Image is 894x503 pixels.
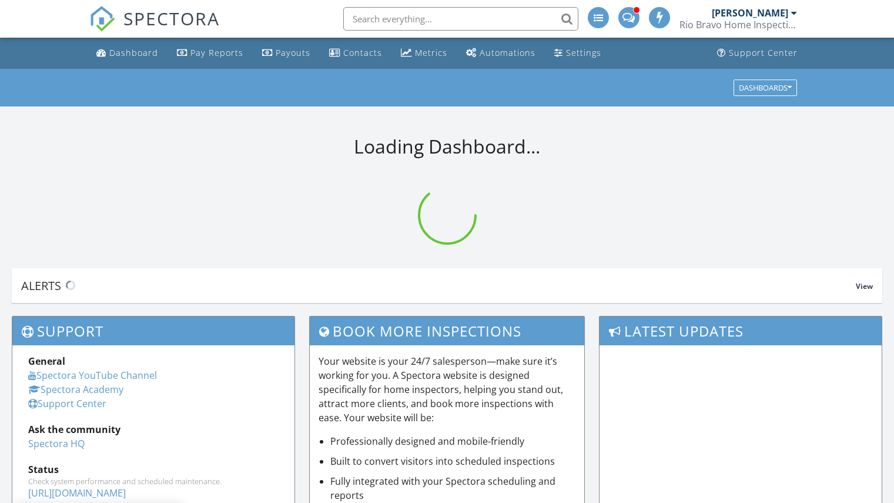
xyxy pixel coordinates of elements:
li: Professionally designed and mobile-friendly [330,434,576,448]
a: Metrics [396,42,452,64]
strong: General [28,355,65,368]
span: View [856,281,873,291]
div: Check system performance and scheduled maintenance. [28,477,279,486]
div: Status [28,462,279,477]
a: Support Center [712,42,802,64]
div: [PERSON_NAME] [712,7,788,19]
a: [URL][DOMAIN_NAME] [28,487,126,499]
div: Automations [480,47,535,58]
button: Dashboards [734,79,797,96]
a: Spectora HQ [28,437,85,450]
li: Fully integrated with your Spectora scheduling and reports [330,474,576,502]
span: SPECTORA [123,6,220,31]
div: Dashboards [739,84,792,92]
li: Built to convert visitors into scheduled inspections [330,454,576,468]
a: Contacts [324,42,387,64]
a: Payouts [257,42,315,64]
div: Ask the community [28,422,279,437]
div: Settings [566,47,601,58]
input: Search everything... [343,7,578,31]
a: Spectora YouTube Channel [28,369,157,382]
a: Pay Reports [172,42,248,64]
a: Dashboard [92,42,163,64]
h3: Latest Updates [600,317,882,345]
div: Dashboard [109,47,158,58]
a: Automations (Advanced) [461,42,540,64]
a: Support Center [28,397,106,410]
div: Metrics [415,47,447,58]
a: SPECTORA [89,16,220,41]
div: Pay Reports [190,47,243,58]
div: Alerts [21,278,856,294]
div: Contacts [343,47,382,58]
img: The Best Home Inspection Software - Spectora [89,6,115,32]
div: Rio Bravo Home Inspections [679,19,797,31]
p: Your website is your 24/7 salesperson—make sure it’s working for you. A Spectora website is desig... [319,354,576,425]
a: Settings [550,42,606,64]
h3: Book More Inspections [310,317,585,345]
h3: Support [12,317,294,345]
div: Support Center [729,47,798,58]
a: Spectora Academy [28,383,123,396]
div: Payouts [276,47,310,58]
